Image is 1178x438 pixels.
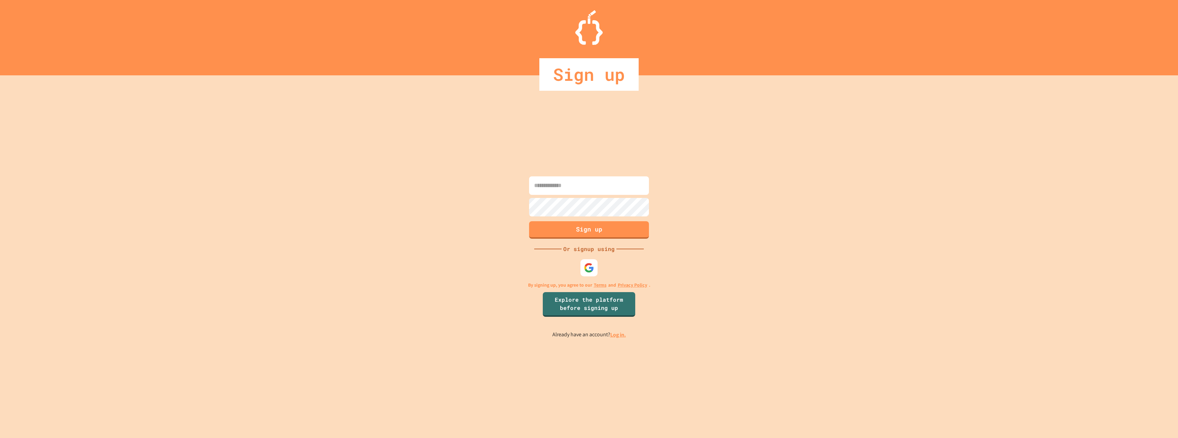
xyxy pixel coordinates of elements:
[618,281,647,289] a: Privacy Policy
[543,292,635,317] a: Explore the platform before signing up
[610,331,626,338] a: Log in.
[539,58,639,91] div: Sign up
[594,281,606,289] a: Terms
[1149,411,1171,431] iframe: chat widget
[575,10,603,45] img: Logo.svg
[552,330,626,339] p: Already have an account?
[528,281,650,289] p: By signing up, you agree to our and .
[562,245,616,253] div: Or signup using
[1121,381,1171,410] iframe: chat widget
[529,221,649,239] button: Sign up
[584,263,594,273] img: google-icon.svg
